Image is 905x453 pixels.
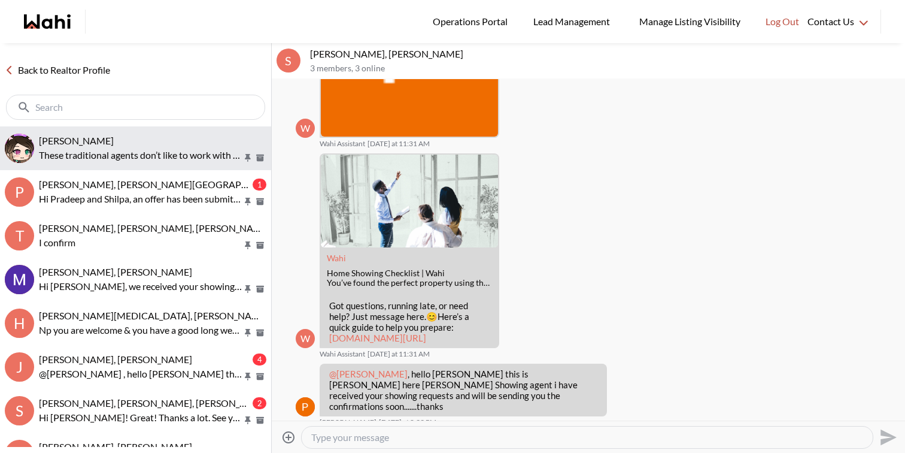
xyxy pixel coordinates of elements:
[39,192,242,206] p: Hi Pradeep and Shilpa, an offer has been submitted for [STREET_ADDRESS]. If you’re still interest...
[39,354,192,365] span: [PERSON_NAME], [PERSON_NAME]
[311,431,863,443] textarea: Type your message
[329,369,597,412] p: , hello [PERSON_NAME] this is [PERSON_NAME] here [PERSON_NAME] Showing agent i have received your...
[242,197,253,207] button: Pin
[254,197,266,207] button: Archive
[242,153,253,163] button: Pin
[5,265,34,294] img: M
[327,268,492,279] div: Home Showing Checklist | Wahi
[39,310,269,321] span: [PERSON_NAME][MEDICAL_DATA], [PERSON_NAME]
[329,369,408,379] span: @[PERSON_NAME]
[39,266,192,277] span: [PERSON_NAME], [PERSON_NAME]
[5,177,34,207] div: P
[277,49,300,73] div: S
[296,329,315,348] div: W
[873,424,900,451] button: Send
[253,354,266,366] div: 4
[39,135,114,146] span: [PERSON_NAME]
[296,119,315,138] div: W
[320,139,365,149] span: Wahi Assistant
[253,179,266,191] div: 1
[5,134,34,163] img: l
[310,48,900,60] p: [PERSON_NAME], [PERSON_NAME]
[254,328,266,338] button: Archive
[35,101,238,113] input: Search
[329,300,490,343] p: Got questions, running late, or need help? Just message here. Here’s a quick guide to help you pr...
[327,253,346,263] a: Attachment
[368,349,430,359] time: 2025-10-09T15:31:56.543Z
[426,311,438,322] span: 😊
[254,372,266,382] button: Archive
[254,240,266,250] button: Archive
[39,148,242,162] p: These traditional agents don’t like to work with your company. We need to sign an agreement to re...
[5,134,34,163] div: liuhong chen, Faraz
[5,396,34,425] div: S
[5,265,34,294] div: Mayada Tarabay, Faraz
[254,415,266,425] button: Archive
[5,309,34,338] div: H
[39,441,192,452] span: [PERSON_NAME], [PERSON_NAME]
[242,328,253,338] button: Pin
[242,415,253,425] button: Pin
[242,284,253,294] button: Pin
[254,153,266,163] button: Archive
[296,397,315,416] img: P
[433,14,512,29] span: Operations Portal
[320,418,376,427] span: [PERSON_NAME]
[533,14,614,29] span: Lead Management
[5,352,34,382] div: J
[24,14,71,29] a: Wahi homepage
[321,155,498,247] img: Home Showing Checklist | Wahi
[329,333,426,343] a: [DOMAIN_NAME][URL]
[310,64,900,74] p: 3 members , 3 online
[242,240,253,250] button: Pin
[39,410,242,425] p: Hi [PERSON_NAME]! Great! Thanks a lot. See you [DATE]
[39,367,242,381] p: @[PERSON_NAME] , hello [PERSON_NAME] this is [PERSON_NAME] here [PERSON_NAME] Showing agent.........
[327,278,492,288] div: You’ve found the perfect property using the Wahi app. Now what? Book a showing instantly and foll...
[39,235,242,250] p: I confirm
[636,14,744,29] span: Manage Listing Visibility
[5,221,34,250] div: T
[39,397,271,409] span: [PERSON_NAME], [PERSON_NAME], [PERSON_NAME]
[296,397,315,416] div: Paul Sharma
[242,372,253,382] button: Pin
[379,418,436,427] time: 2025-10-10T00:33:42.438Z
[368,139,430,149] time: 2025-10-09T15:31:56.066Z
[39,323,242,337] p: Np you are welcome & you have a good long weekend as well Thanks
[39,279,242,294] p: Hi [PERSON_NAME], we received your showing requests - exciting 🎉 . We will be in touch shortly.
[254,284,266,294] button: Archive
[39,179,289,190] span: [PERSON_NAME], [PERSON_NAME][GEOGRAPHIC_DATA]
[39,222,271,234] span: [PERSON_NAME], [PERSON_NAME], [PERSON_NAME]
[766,14,799,29] span: Log Out
[320,349,365,359] span: Wahi Assistant
[253,397,266,409] div: 2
